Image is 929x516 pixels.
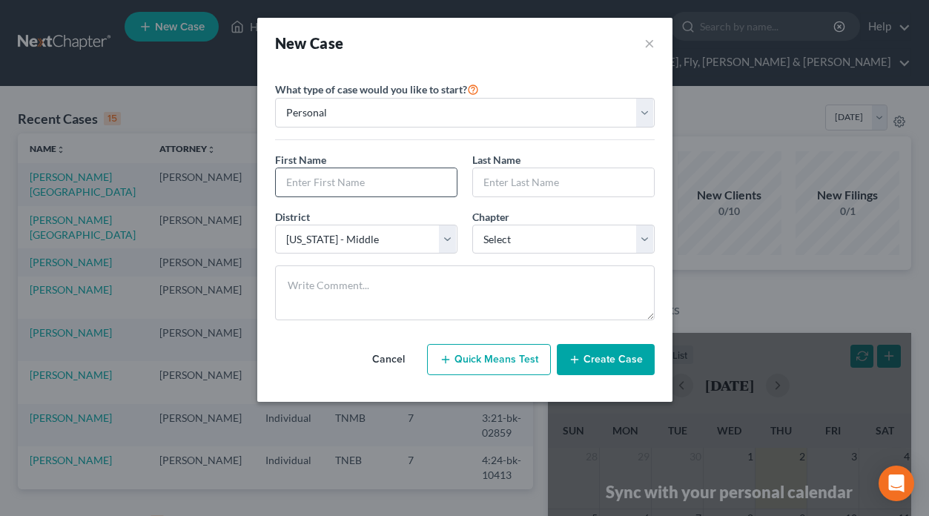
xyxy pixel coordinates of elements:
[473,168,654,196] input: Enter Last Name
[275,34,344,52] strong: New Case
[472,211,509,223] span: Chapter
[557,344,655,375] button: Create Case
[644,33,655,53] button: ×
[427,344,551,375] button: Quick Means Test
[879,466,914,501] div: Open Intercom Messenger
[275,211,310,223] span: District
[275,80,479,98] label: What type of case would you like to start?
[472,153,520,166] span: Last Name
[275,153,326,166] span: First Name
[356,345,421,374] button: Cancel
[276,168,457,196] input: Enter First Name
